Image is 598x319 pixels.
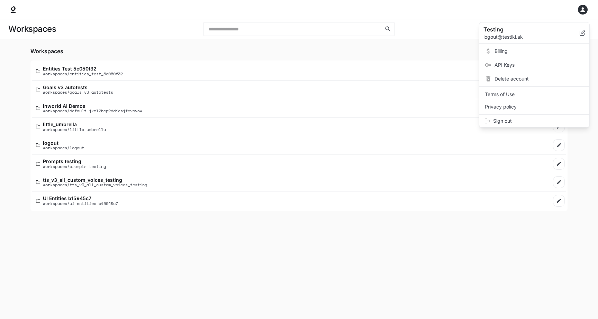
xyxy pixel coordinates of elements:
[479,22,589,44] div: Testinglogout@testiki.ak
[485,91,584,98] span: Terms of Use
[481,88,588,101] a: Terms of Use
[483,34,580,40] p: logout@testiki.ak
[481,45,588,57] a: Billing
[495,48,584,55] span: Billing
[481,101,588,113] a: Privacy policy
[485,103,584,110] span: Privacy policy
[495,75,584,82] span: Delete account
[493,118,584,124] span: Sign out
[481,73,588,85] div: Delete account
[479,115,589,127] div: Sign out
[495,62,584,68] span: API Keys
[483,25,569,34] p: Testing
[481,59,588,71] a: API Keys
